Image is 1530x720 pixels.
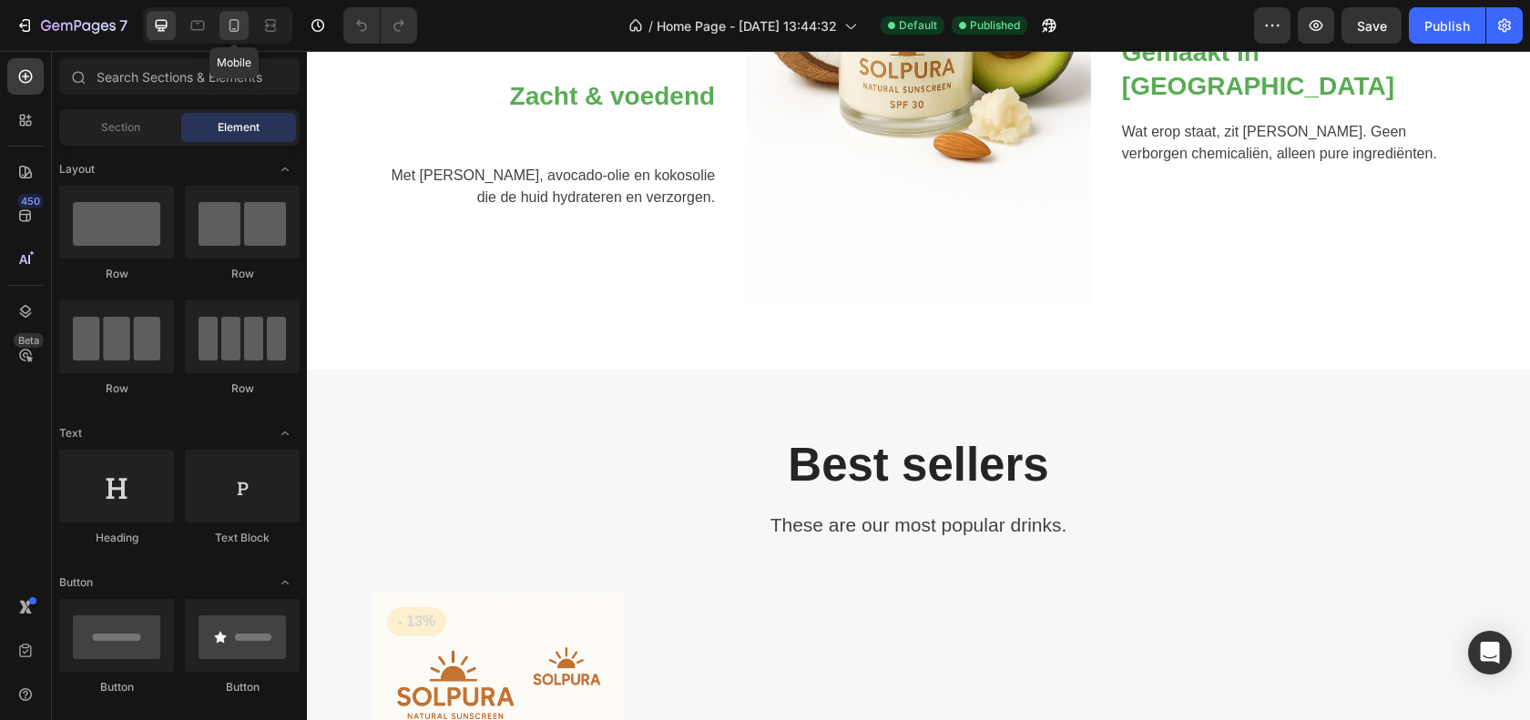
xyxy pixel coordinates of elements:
[218,119,260,136] span: Element
[7,7,136,44] button: 7
[899,17,937,34] span: Default
[119,15,127,36] p: 7
[59,425,82,441] span: Text
[270,568,300,597] span: Toggle open
[307,51,1530,720] iframe: Design area
[185,266,300,282] div: Row
[101,119,140,136] span: Section
[14,333,44,348] div: Beta
[657,16,837,35] span: Home Page - [DATE] 13:44:32
[1424,16,1470,35] div: Publish
[59,266,174,282] div: Row
[648,16,653,35] span: /
[185,679,300,695] div: Button
[270,419,300,448] span: Toggle open
[67,386,1157,441] p: Best sellers
[1468,631,1512,674] div: Open Intercom Messenger
[1357,18,1387,34] span: Save
[80,556,140,585] pre: - 13%
[185,380,300,397] div: Row
[59,574,93,591] span: Button
[1409,7,1485,44] button: Publish
[59,161,95,177] span: Layout
[270,155,300,184] span: Toggle open
[67,460,1157,489] p: These are our most popular drinks.
[59,380,174,397] div: Row
[1341,7,1402,44] button: Save
[343,7,417,44] div: Undo/Redo
[970,17,1020,34] span: Published
[185,530,300,546] div: Text Block
[815,70,1157,114] p: Wat erop staat, zit [PERSON_NAME]. Geen verborgen chemicaliën, alleen pure ingrediënten.
[59,58,300,95] input: Search Sections & Elements
[59,530,174,546] div: Heading
[17,194,44,208] div: 450
[59,679,174,695] div: Button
